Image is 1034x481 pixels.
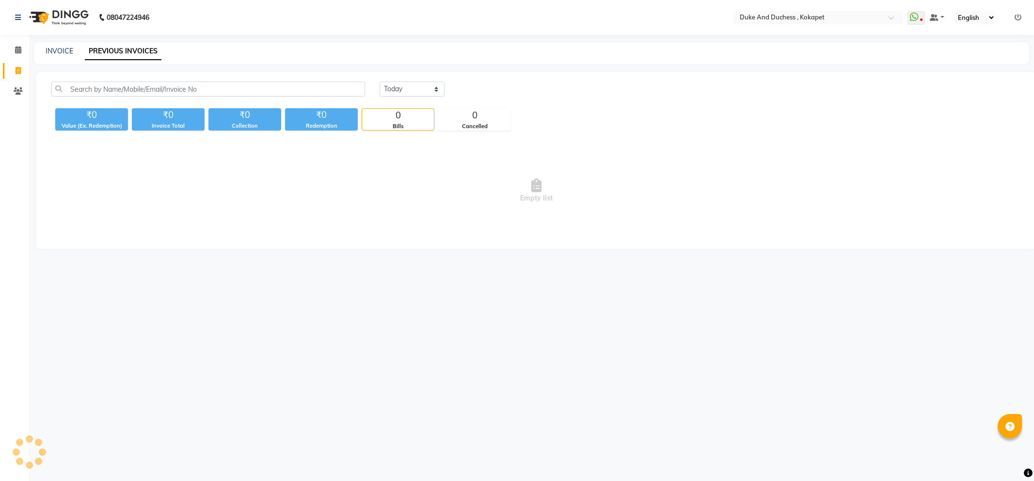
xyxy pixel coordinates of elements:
[55,122,128,130] div: Value (Ex. Redemption)
[46,47,73,55] a: INVOICE
[51,82,365,97] input: Search by Name/Mobile/Email/Invoice No
[132,108,205,122] div: ₹0
[362,122,434,131] div: Bills
[439,109,510,122] div: 0
[25,4,91,31] img: logo
[285,122,358,130] div: Redemption
[51,142,1021,239] span: Empty list
[439,122,510,131] div: Cancelled
[285,108,358,122] div: ₹0
[208,108,281,122] div: ₹0
[107,4,149,31] b: 08047224946
[993,442,1024,471] iframe: chat widget
[55,108,128,122] div: ₹0
[362,109,434,122] div: 0
[208,122,281,130] div: Collection
[132,122,205,130] div: Invoice Total
[85,43,161,60] a: PREVIOUS INVOICES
